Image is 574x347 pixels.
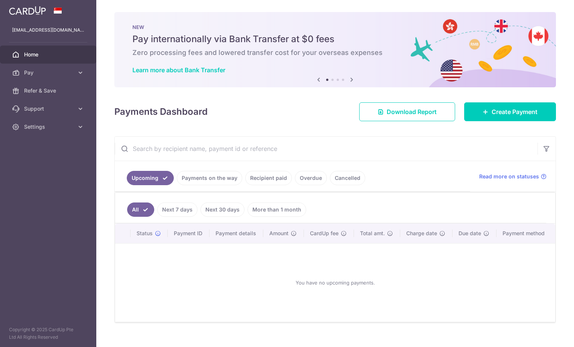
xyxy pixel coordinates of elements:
a: Upcoming [127,171,174,185]
span: Settings [24,123,74,131]
a: Next 7 days [157,202,197,217]
a: Payments on the way [177,171,242,185]
span: Home [24,51,74,58]
a: Next 30 days [200,202,244,217]
a: Read more on statuses [479,173,547,180]
a: Download Report [359,102,455,121]
a: Create Payment [464,102,556,121]
a: Overdue [295,171,327,185]
a: More than 1 month [248,202,306,217]
p: [EMAIL_ADDRESS][DOMAIN_NAME] [12,26,84,34]
span: Charge date [406,230,437,237]
a: Cancelled [330,171,365,185]
h4: Payments Dashboard [114,105,208,119]
span: Status [137,230,153,237]
div: You have no upcoming payments. [124,250,546,316]
p: NEW [132,24,538,30]
span: Support [24,105,74,113]
th: Payment method [497,224,555,243]
h6: Zero processing fees and lowered transfer cost for your overseas expenses [132,48,538,57]
a: Learn more about Bank Transfer [132,66,225,74]
span: Due date [459,230,481,237]
span: Create Payment [492,107,538,116]
a: Recipient paid [245,171,292,185]
span: Amount [269,230,289,237]
span: Refer & Save [24,87,74,94]
a: All [127,202,154,217]
img: CardUp [9,6,46,15]
input: Search by recipient name, payment id or reference [115,137,538,161]
th: Payment details [210,224,263,243]
span: Pay [24,69,74,76]
span: Read more on statuses [479,173,539,180]
img: Bank transfer banner [114,12,556,87]
h5: Pay internationally via Bank Transfer at $0 fees [132,33,538,45]
th: Payment ID [168,224,210,243]
span: CardUp fee [310,230,339,237]
span: Download Report [387,107,437,116]
span: Total amt. [360,230,385,237]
